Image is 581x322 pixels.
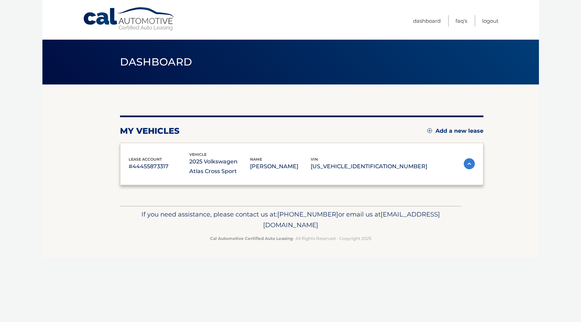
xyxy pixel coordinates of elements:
[250,162,311,171] p: [PERSON_NAME]
[482,15,499,27] a: Logout
[189,157,250,176] p: 2025 Volkswagen Atlas Cross Sport
[311,157,318,162] span: vin
[189,152,207,157] span: vehicle
[120,126,180,136] h2: my vehicles
[250,157,262,162] span: name
[124,209,457,231] p: If you need assistance, please contact us at: or email us at
[210,236,293,241] strong: Cal Automotive Certified Auto Leasing
[413,15,441,27] a: Dashboard
[124,235,457,242] p: - All Rights Reserved - Copyright 2025
[129,162,189,171] p: #44455873317
[427,128,432,133] img: add.svg
[120,56,192,68] span: Dashboard
[311,162,427,171] p: [US_VEHICLE_IDENTIFICATION_NUMBER]
[129,157,162,162] span: lease account
[455,15,467,27] a: FAQ's
[277,210,338,218] span: [PHONE_NUMBER]
[464,158,475,169] img: accordion-active.svg
[427,128,483,134] a: Add a new lease
[83,7,176,31] a: Cal Automotive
